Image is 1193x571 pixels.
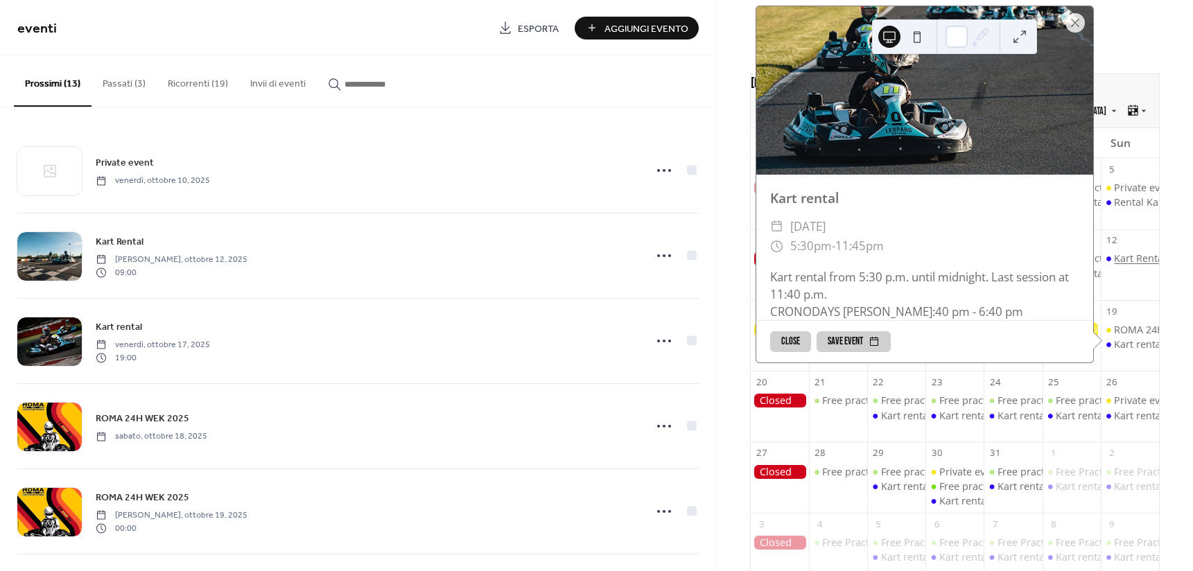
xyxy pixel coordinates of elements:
[1056,536,1116,550] div: Free Practice
[1043,550,1101,564] div: Kart rental
[751,465,809,479] div: Closed
[1114,394,1175,407] div: Private event
[1114,337,1164,351] div: Kart rental
[939,480,1000,493] div: Free practice
[14,56,92,107] button: Prossimi (13)
[1106,305,1118,317] div: 19
[832,236,835,256] span: -
[814,447,826,459] div: 28
[925,494,984,508] div: Kart rental
[998,536,1058,550] div: Free Practice
[998,394,1058,407] div: Free practice
[751,252,809,265] div: Closed
[817,331,891,352] button: Save event
[1101,550,1159,564] div: Kart rental
[867,550,925,564] div: Kart rental
[939,550,989,564] div: Kart rental
[881,480,931,493] div: Kart rental
[96,175,210,187] span: venerdì, ottobre 10, 2025
[1101,480,1159,493] div: Kart rental
[925,536,984,550] div: Free Practice
[989,376,1002,389] div: 24
[872,518,885,530] div: 5
[1101,536,1159,550] div: Free Practice
[1106,518,1118,530] div: 9
[96,410,189,426] a: ROMA 24H WEK 2025
[604,21,688,36] span: Aggiungi Evento
[96,491,189,505] span: ROMA 24H WEK 2025
[1101,409,1159,423] div: Kart rental
[157,56,239,105] button: Ricorrenti (19)
[1114,550,1164,564] div: Kart rental
[1047,447,1060,459] div: 1
[1056,394,1116,407] div: Free practice
[998,409,1047,423] div: Kart rental
[1101,323,1159,337] div: ROMA 24H WEK 2025
[1047,518,1060,530] div: 8
[881,550,931,564] div: Kart rental
[925,394,984,407] div: Free practice
[1106,376,1118,389] div: 26
[756,376,768,389] div: 20
[984,480,1042,493] div: Kart rental
[790,217,826,237] span: [DATE]
[835,236,884,256] span: 11:45pm
[881,394,941,407] div: Free practice
[822,394,882,407] div: Free practice
[751,394,809,407] div: Closed
[1043,465,1101,479] div: Free Practice
[984,465,1042,479] div: Free practice
[790,236,832,256] span: 5:30pm
[984,409,1042,423] div: Kart rental
[1056,480,1106,493] div: Kart rental
[1056,465,1116,479] div: Free Practice
[751,323,809,337] div: Private event
[96,155,154,170] a: Private event
[1106,163,1118,175] div: 5
[1047,376,1060,389] div: 25
[822,465,882,479] div: Free practice
[867,465,925,479] div: Free practice
[1101,195,1159,209] div: Rental Kart
[809,536,867,550] div: Free Practice
[96,412,189,426] span: ROMA 24H WEK 2025
[881,536,941,550] div: Free Practice
[867,480,925,493] div: Kart rental
[1106,234,1118,247] div: 12
[1056,409,1106,423] div: Kart rental
[930,518,943,530] div: 6
[96,254,247,266] span: [PERSON_NAME], ottobre 12, 2025
[1092,128,1148,158] div: Sun
[1114,480,1164,493] div: Kart rental
[96,266,247,279] span: 09:00
[872,447,885,459] div: 29
[930,447,943,459] div: 30
[867,409,925,423] div: Kart rental
[998,480,1047,493] div: Kart rental
[770,217,783,237] div: ​
[984,394,1042,407] div: Free practice
[770,236,783,256] div: ​
[1114,181,1175,195] div: Private event
[814,518,826,530] div: 4
[96,235,143,249] span: Kart Rental
[1101,394,1159,407] div: Private event
[96,509,247,522] span: [PERSON_NAME], ottobre 19, 2025
[756,268,1093,321] div: Kart rental from 5:30 p.m. until midnight. Last session at 11:40 p.m. CRONODAYS [PERSON_NAME]:40 ...
[751,536,809,550] div: Closed
[575,17,699,39] button: Aggiungi Evento
[872,376,885,389] div: 22
[96,489,189,505] a: ROMA 24H WEK 2025
[1114,536,1174,550] div: Free Practice
[239,56,317,105] button: Invii di eventi
[998,550,1047,564] div: Kart rental
[939,465,1000,479] div: Private event
[770,331,811,352] button: Close
[1106,447,1118,459] div: 2
[925,480,984,493] div: Free practice
[96,319,142,335] a: Kart rental
[518,21,559,36] span: Esporta
[989,447,1002,459] div: 31
[1114,409,1164,423] div: Kart rental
